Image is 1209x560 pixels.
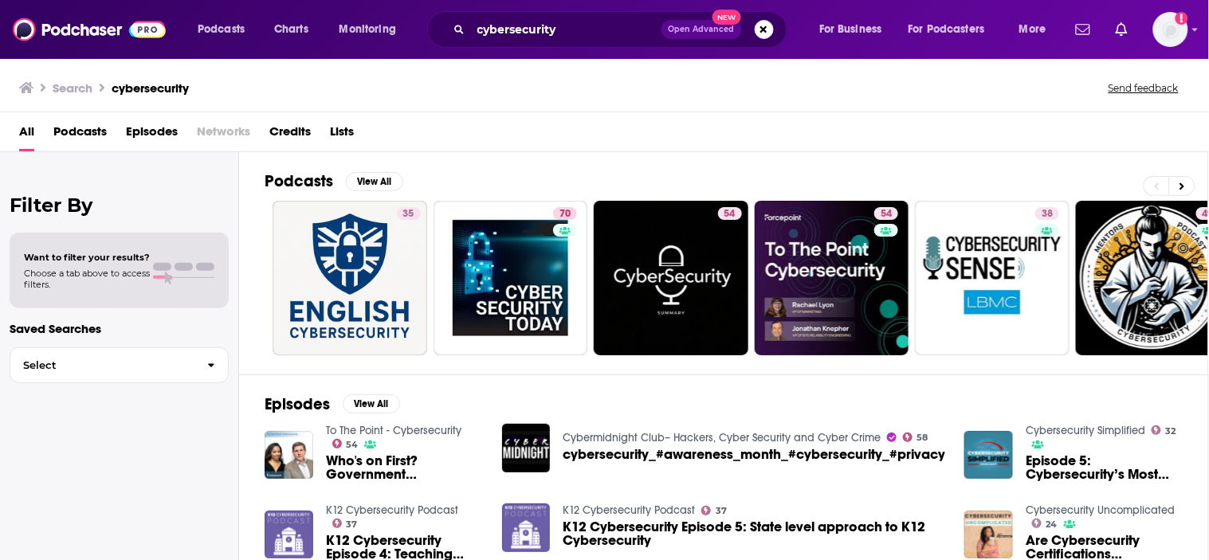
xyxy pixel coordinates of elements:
span: 37 [346,521,357,528]
span: 70 [559,206,571,222]
a: EpisodesView All [265,394,400,414]
span: 32 [1166,428,1176,435]
a: 35 [397,207,421,220]
span: 38 [1042,206,1053,222]
button: View All [346,172,403,191]
button: Select [10,347,229,383]
a: 54 [874,207,898,220]
a: To The Point - Cybersecurity [326,424,461,437]
a: Episodes [126,119,178,151]
img: Podchaser - Follow, Share and Rate Podcasts [13,14,166,45]
span: 24 [1046,521,1058,528]
span: For Podcasters [909,18,985,41]
a: Podcasts [53,119,107,151]
span: 35 [403,206,414,222]
a: All [19,119,34,151]
a: Show notifications dropdown [1070,16,1097,43]
img: K12 Cybersecurity Episode 5: State level approach to K12 Cybersecurity [502,503,551,552]
button: open menu [186,17,265,42]
span: Select [10,360,194,370]
a: K12 Cybersecurity Podcast [326,503,458,517]
img: Are Cybersecurity Certifications Overrated? Cybersecurity Uncomplicated Episode 2 [964,511,1013,559]
span: For Business [819,18,882,41]
span: Monitoring [340,18,396,41]
img: cybersecurity_#awareness_month_#cybersecurity_#privacy [502,424,551,472]
span: New [712,10,741,25]
img: User Profile [1153,12,1188,47]
span: 54 [346,441,358,448]
span: Choose a tab above to access filters. [24,268,150,290]
h2: Filter By [10,194,229,217]
a: Episode 5: Cybersecurity’s Most Wanted List [1026,454,1183,481]
img: Episode 5: Cybersecurity’s Most Wanted List [964,431,1013,480]
a: 70 [553,207,577,220]
span: 37 [716,507,727,515]
a: 54 [718,207,742,220]
h3: cybersecurity [112,80,189,96]
a: Show notifications dropdown [1109,16,1134,43]
input: Search podcasts, credits, & more... [471,17,661,42]
a: 35 [273,201,427,355]
a: 37 [332,519,358,528]
a: Who's on First? Government Cybersecurity vs. Commercial Cybersecurity [326,454,483,481]
span: Open Advanced [669,25,735,33]
a: 24 [1032,519,1058,528]
a: Lists [330,119,354,151]
button: View All [343,394,400,413]
a: Cybersecurity Uncomplicated [1026,503,1175,517]
a: K12 Cybersecurity Podcast [563,503,695,517]
button: Open AdvancedNew [661,20,742,39]
h2: Episodes [265,394,330,414]
a: 37 [701,506,727,515]
a: K12 Cybersecurity Episode 5: State level approach to K12 Cybersecurity [563,520,945,547]
button: open menu [808,17,902,42]
h3: Search [53,80,92,96]
span: 58 [917,434,928,441]
img: Who's on First? Government Cybersecurity vs. Commercial Cybersecurity [265,431,313,480]
span: More [1019,18,1046,41]
span: 54 [724,206,736,222]
button: open menu [898,17,1008,42]
a: 54 [755,201,909,355]
button: Show profile menu [1153,12,1188,47]
div: Search podcasts, credits, & more... [442,11,803,48]
p: Saved Searches [10,321,229,336]
a: Charts [264,17,318,42]
a: Credits [269,119,311,151]
svg: Add a profile image [1176,12,1188,25]
h2: Podcasts [265,171,333,191]
button: open menu [1008,17,1066,42]
a: PodcastsView All [265,171,403,191]
img: K12 Cybersecurity Episode 4: Teaching Cybersecurity to K12 [265,511,313,559]
a: 32 [1152,425,1176,435]
a: 70 [434,201,588,355]
button: open menu [328,17,417,42]
a: 54 [594,201,748,355]
span: Podcasts [198,18,245,41]
a: 38 [915,201,1070,355]
a: cybersecurity_#awareness_month_#cybersecurity_#privacy [563,448,945,461]
a: 38 [1035,207,1059,220]
a: 54 [332,439,359,448]
span: Networks [197,119,250,151]
span: Logged in as ABolliger [1153,12,1188,47]
button: Send feedback [1104,81,1183,95]
a: Cybersecurity Simplified [1026,424,1145,437]
span: 54 [881,206,892,222]
span: Want to filter your results? [24,252,150,263]
a: Cybermidnight Club– Hackers, Cyber Security and Cyber Crime [563,431,881,444]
